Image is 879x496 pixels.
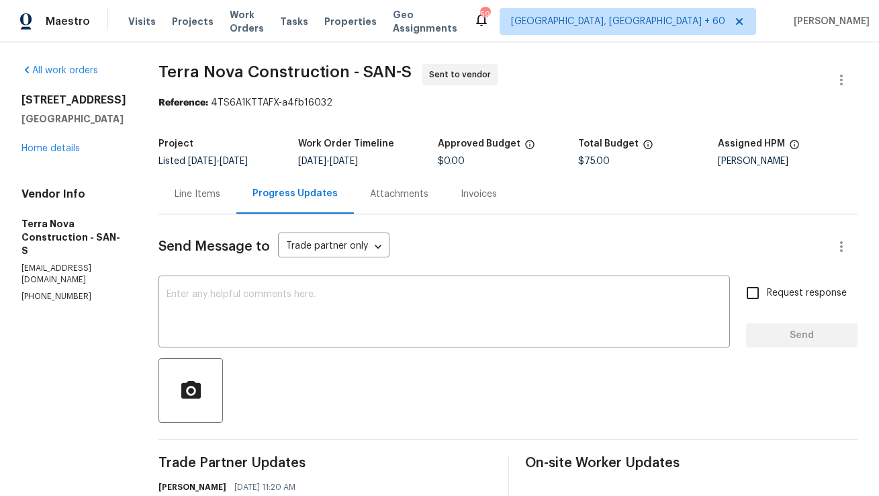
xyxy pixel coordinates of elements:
span: Sent to vendor [429,68,496,81]
p: [PHONE_NUMBER] [21,291,126,302]
h6: [PERSON_NAME] [158,481,226,494]
h4: Vendor Info [21,188,126,201]
span: The hpm assigned to this work order. [789,139,800,157]
span: Properties [324,15,377,28]
span: Terra Nova Construction - SAN-S [158,64,412,80]
span: Maestro [46,15,90,28]
span: Trade Partner Updates [158,456,492,470]
span: [GEOGRAPHIC_DATA], [GEOGRAPHIC_DATA] + 60 [511,15,725,28]
h2: [STREET_ADDRESS] [21,93,126,107]
div: Trade partner only [278,236,389,258]
div: Line Items [175,188,220,201]
div: Invoices [461,188,497,201]
div: Progress Updates [252,187,338,200]
span: [DATE] [188,157,216,166]
b: Reference: [158,98,208,108]
div: 599 [480,8,490,22]
h5: Project [158,139,193,149]
span: - [188,157,248,166]
h5: [GEOGRAPHIC_DATA] [21,112,126,126]
h5: Approved Budget [438,139,520,149]
span: The total cost of line items that have been approved by both Opendoor and the Trade Partner. This... [524,139,535,157]
div: Attachments [370,188,428,201]
span: Listed [158,157,248,166]
span: [DATE] 11:20 AM [234,481,295,494]
a: All work orders [21,66,98,75]
h5: Total Budget [578,139,639,149]
span: The total cost of line items that have been proposed by Opendoor. This sum includes line items th... [643,139,653,157]
span: Visits [128,15,156,28]
span: Projects [172,15,214,28]
span: $0.00 [438,157,465,166]
span: [PERSON_NAME] [788,15,870,28]
span: [DATE] [330,157,358,166]
div: 4TS6A1KTTAFX-a4fb16032 [158,96,858,110]
span: Tasks [280,17,308,26]
span: On-site Worker Updates [525,456,858,470]
span: Send Message to [158,240,270,253]
span: Geo Assignments [393,8,457,35]
span: Work Orders [230,8,264,35]
span: [DATE] [298,157,326,166]
span: - [298,157,358,166]
span: [DATE] [220,157,248,166]
p: [EMAIL_ADDRESS][DOMAIN_NAME] [21,263,126,286]
h5: Work Order Timeline [298,139,394,149]
h5: Assigned HPM [718,139,785,149]
span: Request response [767,286,847,300]
div: [PERSON_NAME] [718,157,858,166]
h5: Terra Nova Construction - SAN-S [21,217,126,257]
span: $75.00 [578,157,610,166]
a: Home details [21,144,80,153]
